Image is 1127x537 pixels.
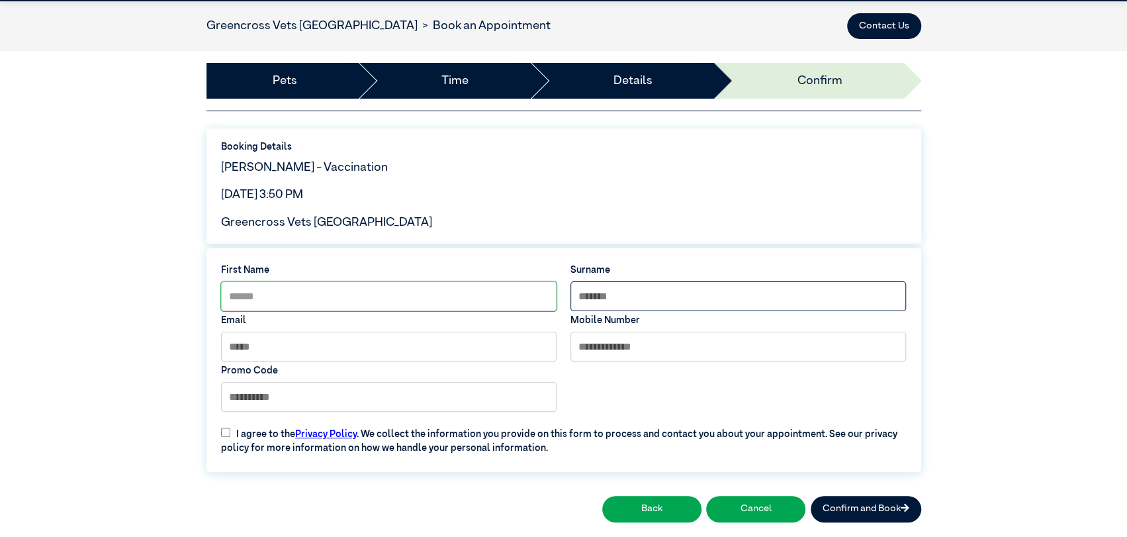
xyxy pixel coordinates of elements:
[418,17,551,35] li: Book an Appointment
[221,364,557,379] label: Promo Code
[847,13,921,40] button: Contact Us
[221,314,557,328] label: Email
[613,72,653,90] a: Details
[221,264,557,278] label: First Name
[570,314,906,328] label: Mobile Number
[206,20,418,32] a: Greencross Vets [GEOGRAPHIC_DATA]
[295,430,357,439] a: Privacy Policy
[221,140,906,155] label: Booking Details
[706,496,805,522] button: Cancel
[221,428,230,437] input: I agree to thePrivacy Policy. We collect the information you provide on this form to process and ...
[441,72,469,90] a: Time
[570,264,906,278] label: Surname
[214,418,913,456] label: I agree to the . We collect the information you provide on this form to process and contact you a...
[273,72,297,90] a: Pets
[602,496,701,522] button: Back
[811,496,921,522] button: Confirm and Book
[206,17,551,35] nav: breadcrumb
[221,162,388,173] span: [PERSON_NAME] - Vaccination
[221,189,303,201] span: [DATE] 3:50 PM
[221,217,432,228] span: Greencross Vets [GEOGRAPHIC_DATA]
